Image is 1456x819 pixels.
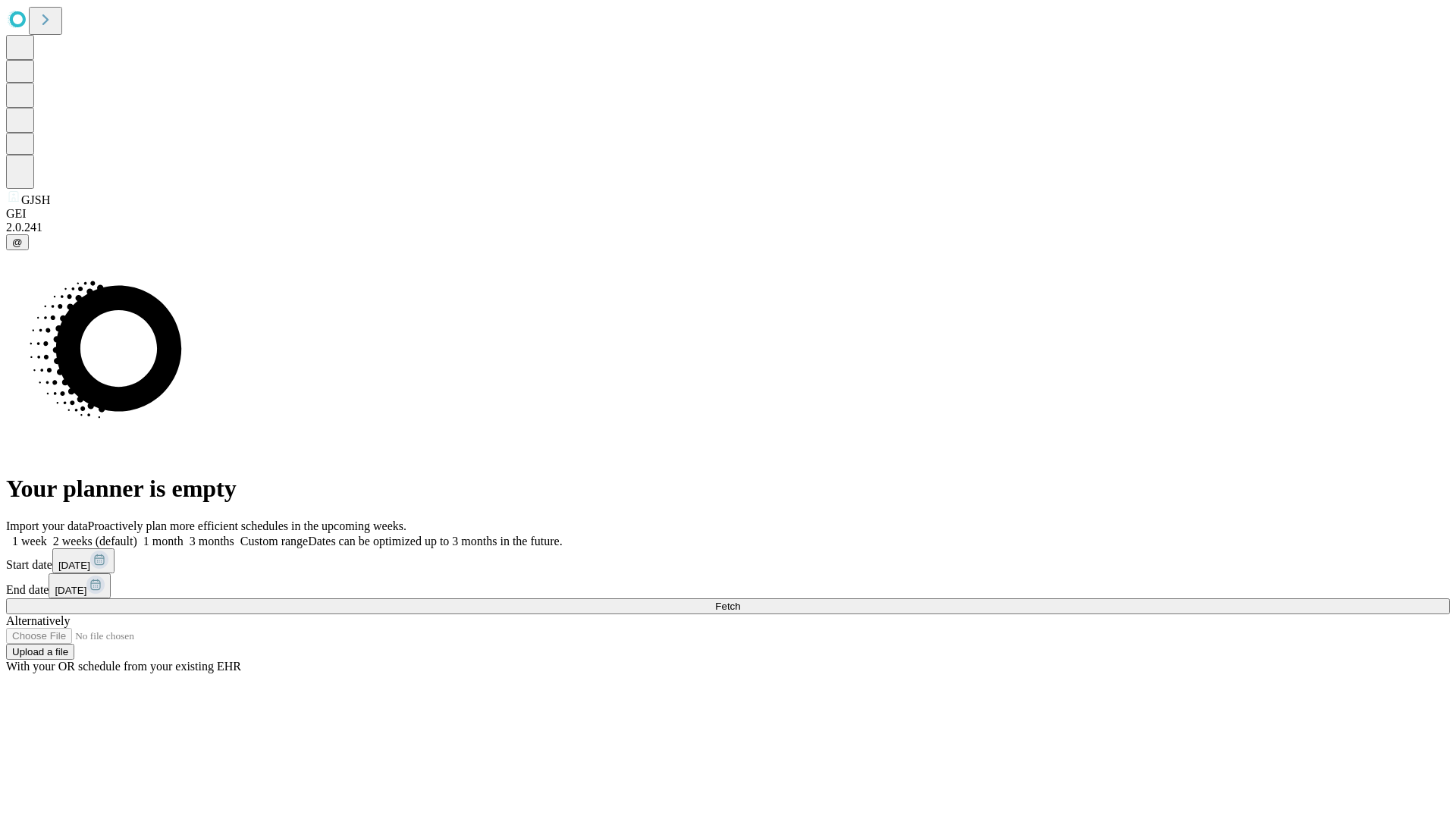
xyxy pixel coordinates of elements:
div: 2.0.241 [6,221,1450,234]
h1: Your planner is empty [6,475,1450,503]
button: Upload a file [6,644,74,660]
button: [DATE] [52,548,115,573]
div: GEI [6,207,1450,221]
span: Proactively plan more efficient schedules in the upcoming weeks. [88,519,406,532]
button: Fetch [6,598,1450,614]
span: GJSH [21,193,50,206]
span: Dates can be optimized up to 3 months in the future. [308,535,562,548]
span: Fetch [715,601,740,612]
span: 1 month [143,535,184,548]
span: [DATE] [55,585,86,596]
span: 3 months [190,535,234,548]
button: @ [6,234,29,250]
div: End date [6,573,1450,598]
span: 2 weeks (default) [53,535,137,548]
span: Custom range [240,535,308,548]
span: With your OR schedule from your existing EHR [6,660,241,673]
span: 1 week [12,535,47,548]
span: [DATE] [58,560,90,571]
span: Alternatively [6,614,70,627]
div: Start date [6,548,1450,573]
span: @ [12,237,23,248]
button: [DATE] [49,573,111,598]
span: Import your data [6,519,88,532]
